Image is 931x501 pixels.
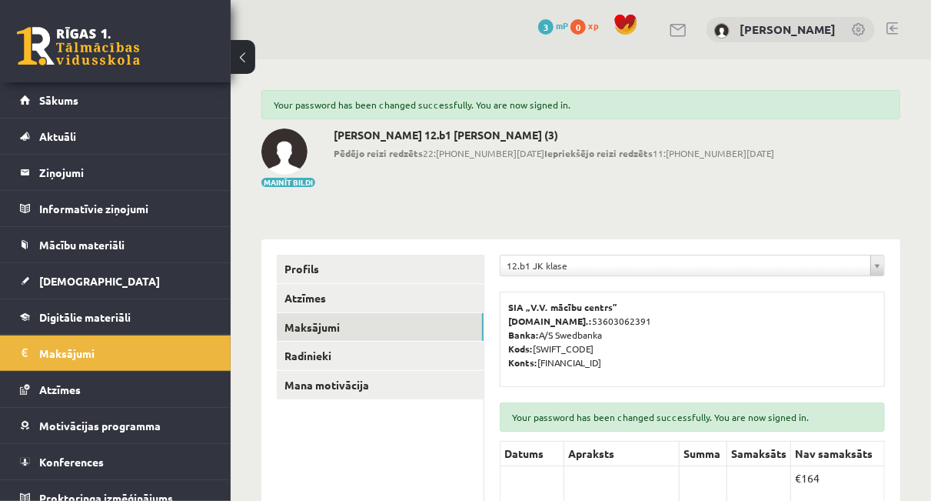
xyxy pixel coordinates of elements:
[277,255,484,283] a: Profils
[39,419,161,433] span: Motivācijas programma
[20,336,211,371] a: Maksājumi
[20,444,211,479] a: Konferences
[39,191,211,226] legend: Informatīvie ziņojumi
[20,263,211,299] a: [DEMOGRAPHIC_DATA]
[564,442,680,466] th: Apraksts
[740,22,836,37] a: [PERSON_NAME]
[39,129,76,143] span: Aktuāli
[39,382,81,396] span: Atzīmes
[261,90,900,119] div: Your password has been changed successfully. You are now signed in.
[39,455,104,469] span: Konferences
[714,23,730,38] img: Katrīna Grima
[39,93,78,107] span: Sākums
[334,146,774,160] span: 22:[PHONE_NUMBER][DATE] 11:[PHONE_NUMBER][DATE]
[500,402,885,432] div: Your password has been changed successfully. You are now signed in.
[39,310,131,324] span: Digitālie materiāli
[538,19,568,32] a: 3 mP
[588,19,598,32] span: xp
[570,19,606,32] a: 0 xp
[538,19,554,35] span: 3
[20,408,211,443] a: Motivācijas programma
[20,155,211,190] a: Ziņojumi
[277,342,484,370] a: Radinieki
[17,27,140,65] a: Rīgas 1. Tālmācības vidusskola
[508,301,618,313] b: SIA „V.V. mācību centrs”
[261,178,315,187] button: Mainīt bildi
[791,442,885,466] th: Nav samaksāts
[39,274,160,288] span: [DEMOGRAPHIC_DATA]
[680,442,727,466] th: Summa
[277,371,484,399] a: Mana motivācija
[261,129,308,175] img: Katrīna Grima
[39,336,211,371] legend: Maksājumi
[544,147,653,159] b: Iepriekšējo reizi redzēts
[508,356,537,369] b: Konts:
[508,342,533,355] b: Kods:
[500,442,564,466] th: Datums
[20,299,211,335] a: Digitālie materiāli
[556,19,568,32] span: mP
[277,284,484,312] a: Atzīmes
[508,315,592,327] b: [DOMAIN_NAME].:
[508,300,876,369] p: 53603062391 A/S Swedbanka [SWIFT_CODE] [FINANCIAL_ID]
[334,147,423,159] b: Pēdējo reizi redzēts
[507,256,864,276] span: 12.b1 JK klase
[334,129,774,142] h2: [PERSON_NAME] 12.b1 [PERSON_NAME] (3)
[20,119,211,154] a: Aktuāli
[570,19,586,35] span: 0
[277,313,484,342] a: Maksājumi
[727,442,791,466] th: Samaksāts
[20,191,211,226] a: Informatīvie ziņojumi
[39,155,211,190] legend: Ziņojumi
[39,238,125,252] span: Mācību materiāli
[508,329,539,341] b: Banka:
[20,227,211,262] a: Mācību materiāli
[20,372,211,407] a: Atzīmes
[500,256,884,276] a: 12.b1 JK klase
[20,82,211,118] a: Sākums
